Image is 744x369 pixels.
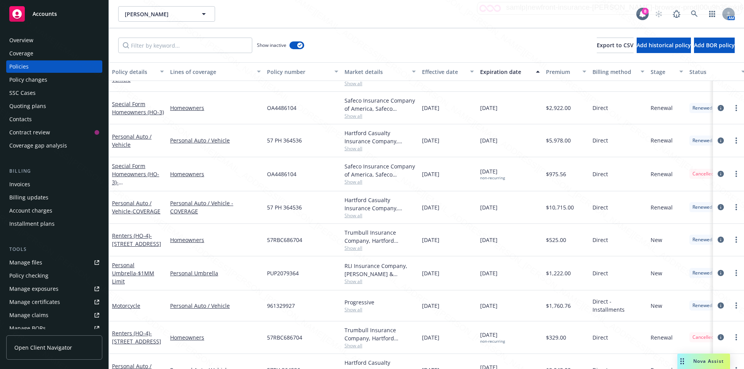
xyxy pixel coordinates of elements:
[692,204,712,211] span: Renewed
[125,10,192,18] span: [PERSON_NAME]
[546,302,571,310] span: $1,760.76
[9,139,67,152] div: Coverage gap analysis
[9,113,32,125] div: Contacts
[480,269,498,277] span: [DATE]
[341,62,419,81] button: Market details
[546,333,566,342] span: $329.00
[480,104,498,112] span: [DATE]
[651,6,666,22] a: Start snowing
[344,228,416,245] div: Trumbull Insurance Company, Hartford Insurance Group
[546,68,578,76] div: Premium
[480,331,505,344] span: [DATE]
[546,136,571,144] span: $5,978.00
[267,170,296,178] span: OA4486104
[112,199,160,215] a: Personal Auto / Vehicle
[9,204,52,217] div: Account charges
[546,236,566,244] span: $525.00
[732,235,741,244] a: more
[344,162,416,178] div: Safeco Insurance Company of America, Safeco Insurance
[480,339,505,344] div: non-recurring
[716,333,725,342] a: circleInformation
[33,11,57,17] span: Accounts
[9,34,33,46] div: Overview
[422,68,465,76] div: Effective date
[592,104,608,112] span: Direct
[589,62,648,81] button: Billing method
[9,100,46,112] div: Quoting plans
[546,203,574,211] span: $10,715.00
[716,268,725,278] a: circleInformation
[267,302,295,310] span: 961329927
[112,68,152,83] a: Personal Auto / Vehicle
[716,203,725,212] a: circleInformation
[651,236,662,244] span: New
[6,218,102,230] a: Installment plans
[6,126,102,139] a: Contract review
[693,358,724,364] span: Nova Assist
[592,269,608,277] span: Direct
[170,104,261,112] a: Homeowners
[6,87,102,99] a: SSC Cases
[422,136,439,144] span: [DATE]
[422,302,439,310] span: [DATE]
[6,283,102,295] span: Manage exposures
[651,68,675,76] div: Stage
[170,170,261,178] a: Homeowners
[419,62,477,81] button: Effective date
[112,100,164,116] a: Special Form Homeowners (HO-3)
[716,235,725,244] a: circleInformation
[344,298,416,306] div: Progressive
[546,269,571,277] span: $1,222.00
[112,261,154,285] a: Personal Umbrella
[716,136,725,145] a: circleInformation
[112,330,161,345] span: - [STREET_ADDRESS]
[6,191,102,204] a: Billing updates
[6,167,102,175] div: Billing
[6,3,102,25] a: Accounts
[716,103,725,113] a: circleInformation
[6,322,102,335] a: Manage BORs
[422,104,439,112] span: [DATE]
[9,296,60,308] div: Manage certificates
[118,38,252,53] input: Filter by keyword...
[480,203,498,211] span: [DATE]
[592,68,636,76] div: Billing method
[170,333,261,342] a: Homeowners
[592,236,608,244] span: Direct
[344,96,416,113] div: Safeco Insurance Company of America, Safeco Insurance
[732,136,741,145] a: more
[6,245,102,253] div: Tools
[6,100,102,112] a: Quoting plans
[112,133,152,148] a: Personal Auto / Vehicle
[480,302,498,310] span: [DATE]
[692,105,712,112] span: Renewed
[651,104,673,112] span: Renewal
[651,333,673,342] span: Renewal
[6,113,102,125] a: Contacts
[112,269,154,285] span: - $1MM Limit
[669,6,684,22] a: Report a Bug
[637,41,691,49] span: Add historical policy
[267,104,296,112] span: OA4486104
[592,297,644,314] span: Direct - Installments
[597,38,634,53] button: Export to CSV
[422,203,439,211] span: [DATE]
[477,62,543,81] button: Expiration date
[422,269,439,277] span: [DATE]
[546,104,571,112] span: $2,922.00
[692,137,712,144] span: Renewed
[704,6,720,22] a: Switch app
[732,203,741,212] a: more
[480,68,531,76] div: Expiration date
[170,269,261,277] a: Personal Umbrella
[694,38,735,53] button: Add BOR policy
[651,269,662,277] span: New
[344,342,416,349] span: Show all
[592,136,608,144] span: Direct
[6,269,102,282] a: Policy checking
[9,47,33,60] div: Coverage
[694,41,735,49] span: Add BOR policy
[6,178,102,191] a: Invoices
[6,74,102,86] a: Policy changes
[692,269,712,276] span: Renewed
